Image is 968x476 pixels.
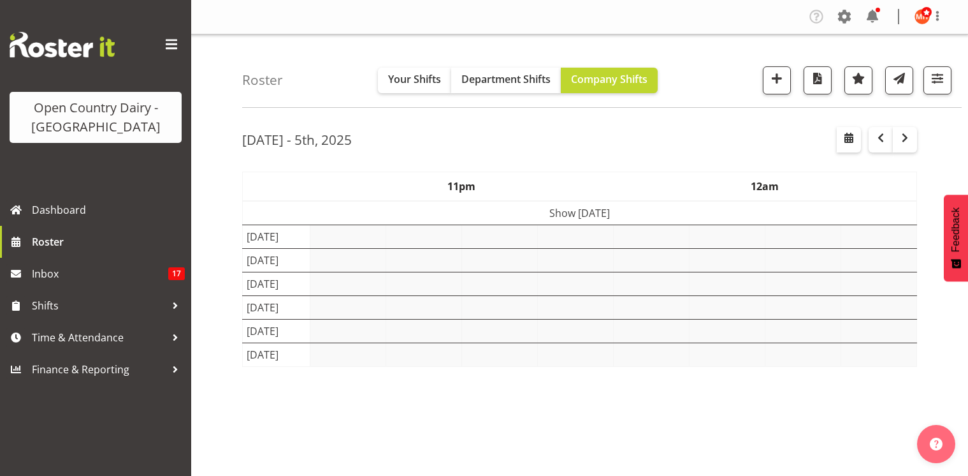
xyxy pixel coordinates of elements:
img: Rosterit website logo [10,32,115,57]
button: Your Shifts [378,68,451,93]
th: 11pm [310,172,613,201]
button: Send a list of all shifts for the selected filtered period to all rostered employees. [885,66,913,94]
img: help-xxl-2.png [930,438,943,450]
button: Department Shifts [451,68,561,93]
span: Time & Attendance [32,328,166,347]
td: Show [DATE] [243,201,917,225]
td: [DATE] [243,295,310,319]
span: Company Shifts [571,72,647,86]
h2: [DATE] - 5th, 2025 [242,131,352,148]
td: [DATE] [243,272,310,295]
span: Shifts [32,296,166,315]
div: Open Country Dairy - [GEOGRAPHIC_DATA] [22,98,169,137]
span: Your Shifts [388,72,441,86]
button: Download a PDF of the roster according to the set date range. [804,66,832,94]
button: Filter Shifts [923,66,951,94]
th: 12am [613,172,916,201]
button: Add a new shift [763,66,791,94]
span: Feedback [950,207,962,252]
td: [DATE] [243,248,310,272]
td: [DATE] [243,343,310,366]
span: Dashboard [32,200,185,219]
td: [DATE] [243,225,310,248]
img: milkreception-horotiu8286.jpg [914,9,930,24]
button: Feedback - Show survey [944,195,968,281]
span: 17 [168,267,185,280]
button: Select a specific date within the roster. [837,127,861,152]
span: Finance & Reporting [32,360,166,379]
button: Company Shifts [561,68,658,93]
button: Highlight an important date within the roster. [844,66,872,94]
span: Roster [32,232,185,251]
span: Department Shifts [461,72,551,86]
td: [DATE] [243,319,310,343]
span: Inbox [32,264,168,283]
h4: Roster [242,73,283,87]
